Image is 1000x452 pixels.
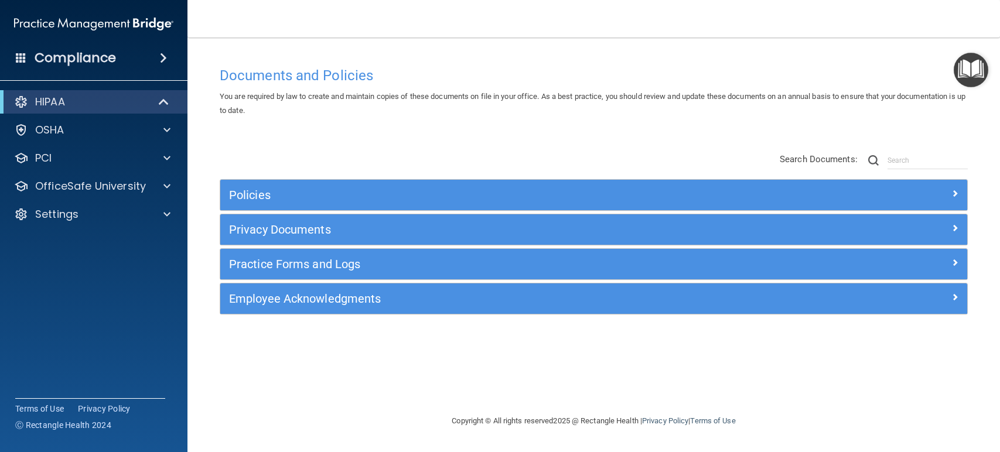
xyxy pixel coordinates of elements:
h4: Compliance [35,50,116,66]
h5: Policies [229,189,772,201]
p: OfficeSafe University [35,179,146,193]
input: Search [888,152,968,169]
img: PMB logo [14,12,173,36]
h5: Practice Forms and Logs [229,258,772,270]
a: Privacy Policy [642,416,688,425]
a: Practice Forms and Logs [229,255,958,273]
a: Settings [14,207,170,221]
span: Search Documents: [780,154,858,165]
a: Terms of Use [690,416,735,425]
button: Open Resource Center [954,53,988,87]
h5: Employee Acknowledgments [229,292,772,305]
div: Copyright © All rights reserved 2025 @ Rectangle Health | | [380,402,808,440]
a: Employee Acknowledgments [229,289,958,308]
h5: Privacy Documents [229,223,772,236]
a: Privacy Documents [229,220,958,239]
span: You are required by law to create and maintain copies of these documents on file in your office. ... [220,92,965,115]
a: Privacy Policy [78,403,131,415]
span: Ⓒ Rectangle Health 2024 [15,419,111,431]
p: OSHA [35,123,64,137]
a: OSHA [14,123,170,137]
a: HIPAA [14,95,170,109]
h4: Documents and Policies [220,68,968,83]
p: Settings [35,207,79,221]
p: PCI [35,151,52,165]
a: OfficeSafe University [14,179,170,193]
p: HIPAA [35,95,65,109]
img: ic-search.3b580494.png [868,155,879,166]
a: PCI [14,151,170,165]
a: Policies [229,186,958,204]
a: Terms of Use [15,403,64,415]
